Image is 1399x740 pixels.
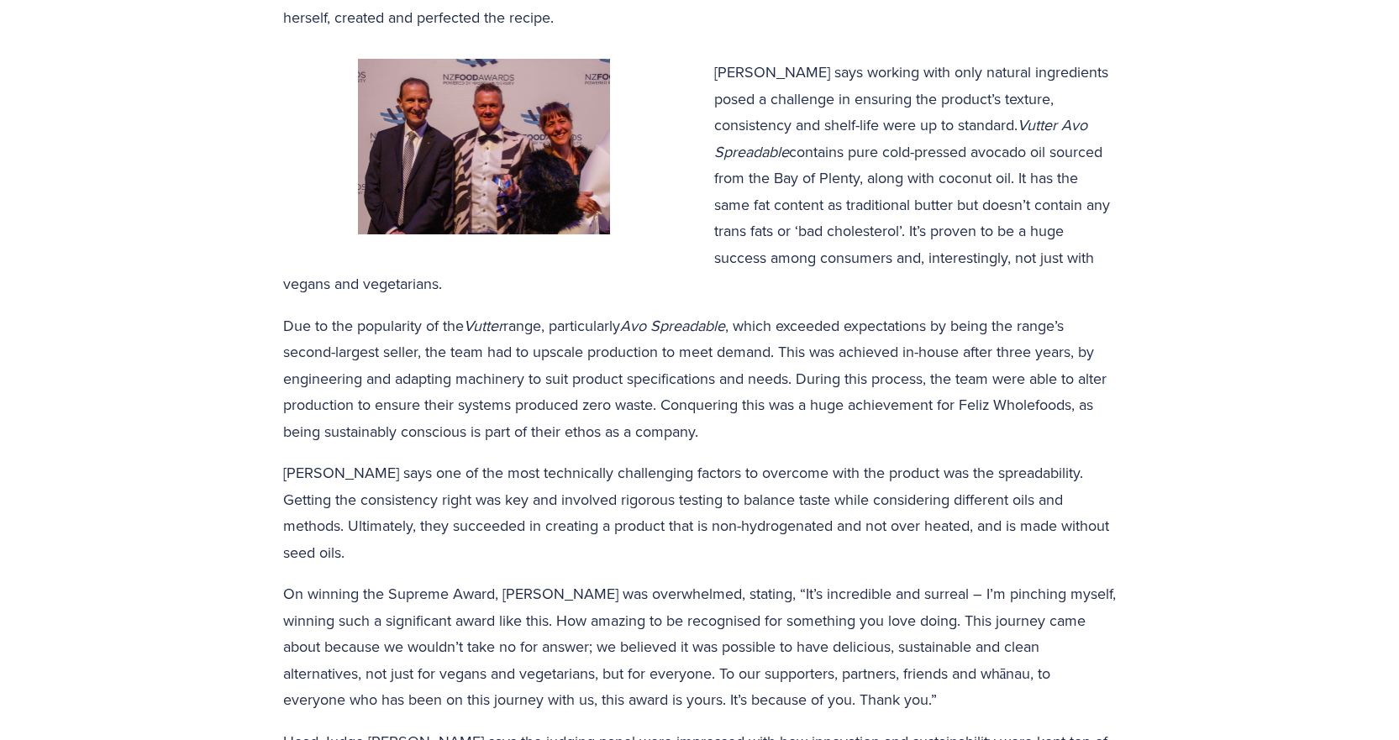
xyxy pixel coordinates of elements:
p: On winning the Supreme Award, [PERSON_NAME] was overwhelmed, stating, “It’s incredible and surrea... [283,580,1117,713]
p: [PERSON_NAME] says one of the most technically challenging factors to overcome with the product w... [283,459,1117,565]
p: Due to the popularity of the range, particularly , which exceeded expectations by being the range... [283,312,1117,445]
em: Vutter Avo Spreadable [714,114,1091,162]
em: Avo Spreadable [620,315,725,336]
em: Vutter [464,315,503,336]
p: [PERSON_NAME] says working with only natural ingredients posed a challenge in ensuring the produc... [283,59,1117,297]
